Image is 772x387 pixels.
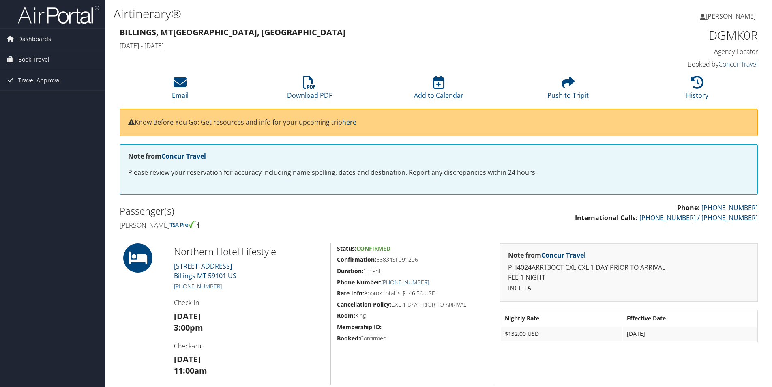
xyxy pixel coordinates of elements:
strong: Cancellation Policy: [337,301,391,308]
a: [PERSON_NAME] [700,4,764,28]
a: [PHONE_NUMBER] [174,282,222,290]
a: Concur Travel [541,251,586,260]
strong: Note from [508,251,586,260]
span: Travel Approval [18,70,61,90]
strong: Phone Number: [337,278,381,286]
p: PH4024ARR13OCT CXL:CXL 1 DAY PRIOR TO ARRIVAL FEE 1 NIGHT INCL TA [508,262,749,294]
strong: Billings, MT [GEOGRAPHIC_DATA], [GEOGRAPHIC_DATA] [120,27,345,38]
td: [DATE] [623,327,757,341]
h5: King [337,312,487,320]
strong: 11:00am [174,365,207,376]
a: Concur Travel [718,60,758,69]
strong: Rate Info: [337,289,364,297]
strong: Booked: [337,334,360,342]
h4: [PERSON_NAME] [120,221,433,230]
img: tsa-precheck.png [169,221,196,228]
h5: 58834SF091206 [337,256,487,264]
h4: [DATE] - [DATE] [120,41,595,50]
a: [STREET_ADDRESS]Billings MT 59101 US [174,262,236,280]
td: $132.00 USD [501,327,622,341]
strong: Phone: [677,203,700,212]
p: Know Before You Go: Get resources and info for your upcoming trip [128,117,749,128]
strong: Membership ID: [337,323,382,331]
strong: 3:00pm [174,322,203,333]
strong: International Calls: [575,213,638,222]
span: Confirmed [356,245,390,252]
span: Dashboards [18,29,51,49]
h4: Agency Locator [607,47,758,56]
strong: Status: [337,245,356,252]
a: Concur Travel [161,152,206,161]
h2: Passenger(s) [120,204,433,218]
span: Book Travel [18,49,49,70]
a: [PHONE_NUMBER] [381,278,429,286]
strong: [DATE] [174,354,201,365]
a: History [686,80,708,100]
h1: DGMK0R [607,27,758,44]
a: [PHONE_NUMBER] / [PHONE_NUMBER] [639,213,758,222]
strong: Room: [337,312,355,319]
strong: [DATE] [174,311,201,322]
h2: Northern Hotel Lifestyle [174,245,324,258]
a: Email [172,80,189,100]
h5: Confirmed [337,334,487,342]
h5: Approx total is $146.56 USD [337,289,487,297]
strong: Duration: [337,267,363,275]
p: Please review your reservation for accuracy including name spelling, dates and destination. Repor... [128,168,749,178]
strong: Confirmation: [337,256,376,263]
a: Push to Tripit [547,80,589,100]
h4: Check-out [174,342,324,350]
a: Download PDF [287,80,332,100]
strong: Note from [128,152,206,161]
h5: CXL 1 DAY PRIOR TO ARRIVAL [337,301,487,309]
h1: Airtinerary® [114,5,547,22]
a: here [342,118,356,127]
h5: 1 night [337,267,487,275]
img: airportal-logo.png [18,5,99,24]
span: [PERSON_NAME] [706,12,756,21]
th: Effective Date [623,311,757,326]
a: Add to Calendar [414,80,463,100]
h4: Booked by [607,60,758,69]
a: [PHONE_NUMBER] [701,203,758,212]
h4: Check-in [174,298,324,307]
th: Nightly Rate [501,311,622,326]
